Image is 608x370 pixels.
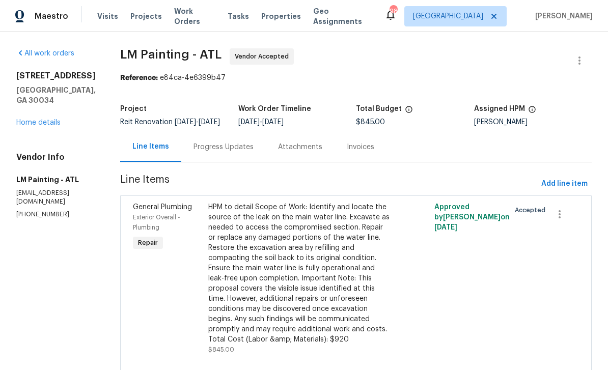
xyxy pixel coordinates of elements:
span: Line Items [120,175,537,193]
div: Invoices [347,142,374,152]
p: [EMAIL_ADDRESS][DOMAIN_NAME] [16,189,96,206]
h5: Work Order Timeline [238,105,311,112]
span: - [175,119,220,126]
span: [DATE] [238,119,260,126]
span: Work Orders [174,6,215,26]
span: - [238,119,284,126]
div: e84ca-4e6399b47 [120,73,592,83]
span: Tasks [228,13,249,20]
h5: Project [120,105,147,112]
h5: Assigned HPM [474,105,525,112]
span: [DATE] [175,119,196,126]
span: Projects [130,11,162,21]
h2: [STREET_ADDRESS] [16,71,96,81]
span: Visits [97,11,118,21]
span: Accepted [515,205,549,215]
p: [PHONE_NUMBER] [16,210,96,219]
div: HPM to detail Scope of Work: Identify and locate the source of the leak on the main water line. E... [208,202,391,345]
div: Line Items [132,141,169,152]
span: [DATE] [199,119,220,126]
span: Vendor Accepted [235,51,293,62]
a: Home details [16,119,61,126]
span: The hpm assigned to this work order. [528,105,536,119]
div: 98 [390,6,397,16]
h5: Total Budget [356,105,402,112]
b: Reference: [120,74,158,81]
span: [GEOGRAPHIC_DATA] [413,11,483,21]
span: Properties [261,11,301,21]
h5: LM Painting - ATL [16,175,96,185]
span: [PERSON_NAME] [531,11,593,21]
span: The total cost of line items that have been proposed by Opendoor. This sum includes line items th... [405,105,413,119]
span: Reit Renovation [120,119,220,126]
div: Progress Updates [194,142,254,152]
span: General Plumbing [133,204,192,211]
span: Geo Assignments [313,6,372,26]
div: Attachments [278,142,322,152]
span: Exterior Overall - Plumbing [133,214,180,231]
span: [DATE] [434,224,457,231]
span: $845.00 [356,119,385,126]
span: Repair [134,238,162,248]
span: LM Painting - ATL [120,48,222,61]
span: Approved by [PERSON_NAME] on [434,204,510,231]
h4: Vendor Info [16,152,96,162]
span: [DATE] [262,119,284,126]
span: Add line item [541,178,588,190]
span: Maestro [35,11,68,21]
h5: [GEOGRAPHIC_DATA], GA 30034 [16,85,96,105]
div: [PERSON_NAME] [474,119,592,126]
button: Add line item [537,175,592,193]
span: $845.00 [208,347,234,353]
a: All work orders [16,50,74,57]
